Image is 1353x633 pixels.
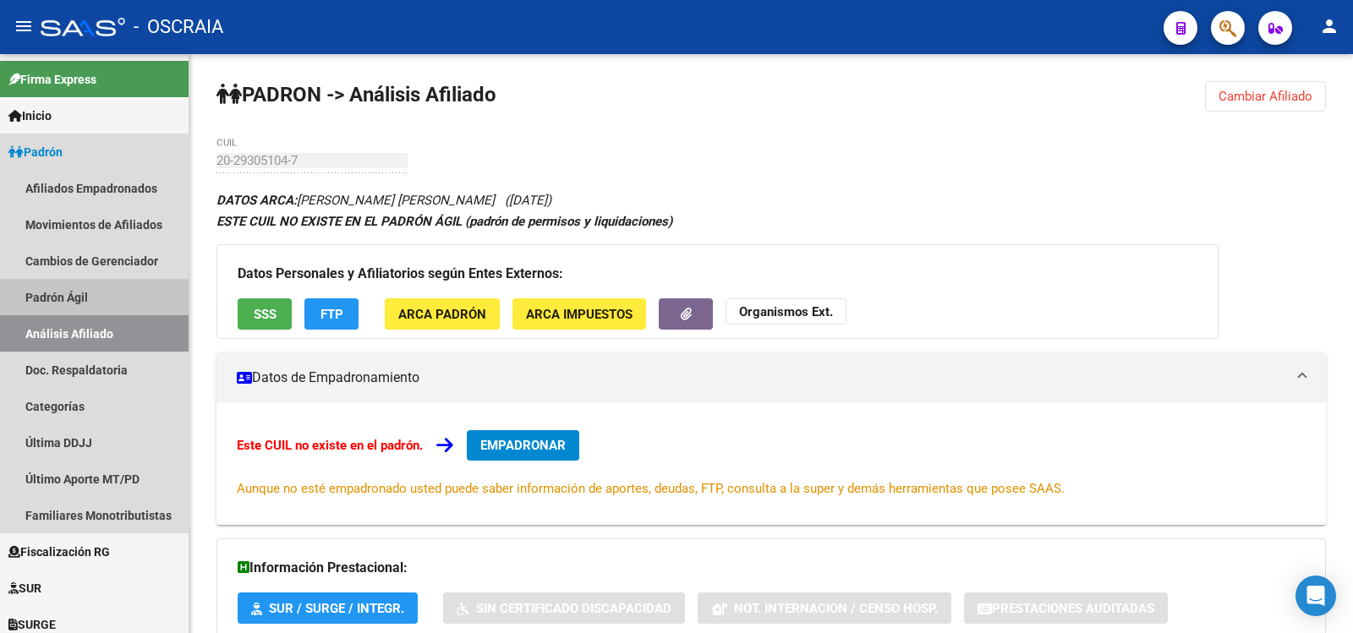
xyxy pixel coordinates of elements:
span: FTP [320,307,343,322]
strong: Organismos Ext. [739,304,833,319]
mat-icon: person [1319,16,1339,36]
span: Not. Internacion / Censo Hosp. [734,601,938,616]
span: EMPADRONAR [480,438,566,453]
span: Prestaciones Auditadas [992,601,1154,616]
span: SSS [254,307,277,322]
div: Datos de Empadronamiento [216,403,1326,525]
button: ARCA Padrón [385,298,500,330]
button: SUR / SURGE / INTEGR. [238,592,418,624]
mat-panel-title: Datos de Empadronamiento [237,368,1285,387]
button: Cambiar Afiliado [1205,81,1326,112]
span: ARCA Padrón [398,307,486,322]
span: SUR [8,579,41,598]
span: ([DATE]) [505,193,551,208]
span: - OSCRAIA [134,8,223,46]
span: Aunque no esté empadronado usted puede saber información de aportes, deudas, FTP, consulta a la s... [237,481,1065,496]
mat-icon: menu [14,16,34,36]
span: Firma Express [8,70,96,89]
span: Padrón [8,143,63,161]
strong: PADRON -> Análisis Afiliado [216,83,496,106]
button: FTP [304,298,359,330]
button: ARCA Impuestos [512,298,646,330]
strong: ESTE CUIL NO EXISTE EN EL PADRÓN ÁGIL (padrón de permisos y liquidaciones) [216,214,672,229]
span: Sin Certificado Discapacidad [476,601,671,616]
button: Not. Internacion / Censo Hosp. [698,592,951,624]
mat-expansion-panel-header: Datos de Empadronamiento [216,352,1326,403]
span: Cambiar Afiliado [1219,89,1312,104]
button: Sin Certificado Discapacidad [443,592,685,624]
span: [PERSON_NAME] [PERSON_NAME] [216,193,495,208]
span: ARCA Impuestos [526,307,633,322]
strong: Este CUIL no existe en el padrón. [237,438,423,453]
strong: DATOS ARCA: [216,193,297,208]
div: Open Intercom Messenger [1295,576,1336,616]
span: Fiscalización RG [8,543,110,561]
button: SSS [238,298,292,330]
h3: Información Prestacional: [238,556,1305,580]
button: Prestaciones Auditadas [964,592,1168,624]
span: Inicio [8,106,52,125]
button: Organismos Ext. [726,298,846,325]
button: EMPADRONAR [467,430,579,461]
h3: Datos Personales y Afiliatorios según Entes Externos: [238,262,1197,286]
span: SUR / SURGE / INTEGR. [269,601,404,616]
